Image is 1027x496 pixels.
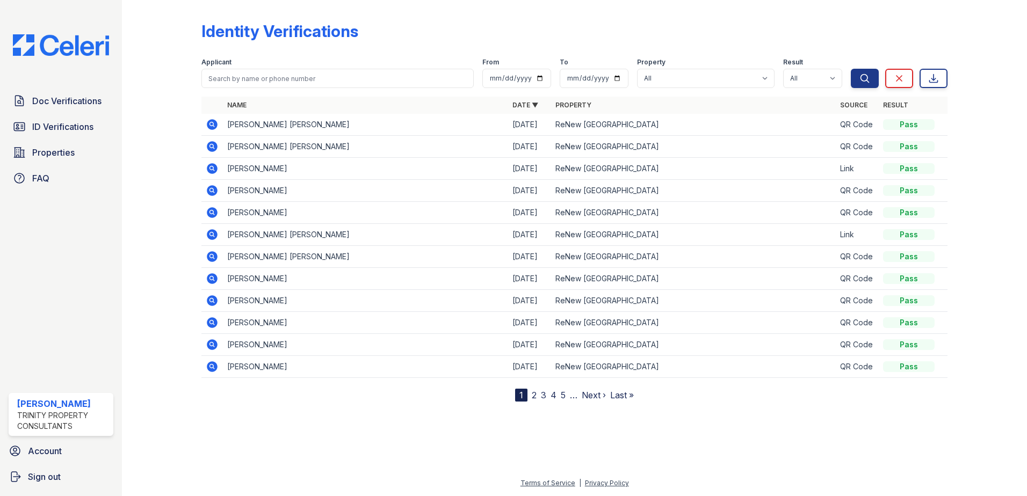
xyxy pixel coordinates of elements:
td: QR Code [836,268,879,290]
a: Last » [610,390,634,400]
a: Terms of Service [520,479,575,487]
a: Property [555,101,591,109]
td: QR Code [836,136,879,158]
div: Pass [883,163,935,174]
a: Next › [582,390,606,400]
a: 2 [532,390,537,400]
td: [DATE] [508,114,551,136]
label: Applicant [201,58,232,67]
a: Source [840,101,867,109]
label: Result [783,58,803,67]
a: ID Verifications [9,116,113,137]
label: Property [637,58,666,67]
span: FAQ [32,172,49,185]
a: Privacy Policy [585,479,629,487]
td: QR Code [836,356,879,378]
td: QR Code [836,114,879,136]
div: Pass [883,339,935,350]
td: ReNew [GEOGRAPHIC_DATA] [551,158,836,180]
td: ReNew [GEOGRAPHIC_DATA] [551,312,836,334]
td: ReNew [GEOGRAPHIC_DATA] [551,246,836,268]
td: [PERSON_NAME] [PERSON_NAME] [223,224,508,246]
td: [DATE] [508,246,551,268]
td: ReNew [GEOGRAPHIC_DATA] [551,290,836,312]
td: ReNew [GEOGRAPHIC_DATA] [551,356,836,378]
a: Result [883,101,908,109]
td: QR Code [836,312,879,334]
td: [PERSON_NAME] [PERSON_NAME] [223,136,508,158]
td: [PERSON_NAME] [223,158,508,180]
div: Pass [883,119,935,130]
div: Pass [883,229,935,240]
td: [DATE] [508,180,551,202]
td: [PERSON_NAME] [223,268,508,290]
a: Name [227,101,247,109]
td: [DATE] [508,356,551,378]
td: [PERSON_NAME] [223,180,508,202]
td: [PERSON_NAME] [223,202,508,224]
td: ReNew [GEOGRAPHIC_DATA] [551,224,836,246]
td: ReNew [GEOGRAPHIC_DATA] [551,136,836,158]
td: [PERSON_NAME] [223,312,508,334]
td: [DATE] [508,268,551,290]
span: ID Verifications [32,120,93,133]
span: … [570,389,577,402]
span: Sign out [28,470,61,483]
div: Identity Verifications [201,21,358,41]
td: [PERSON_NAME] [PERSON_NAME] [223,114,508,136]
td: [PERSON_NAME] [223,334,508,356]
div: Pass [883,207,935,218]
td: Link [836,224,879,246]
input: Search by name or phone number [201,69,474,88]
div: Pass [883,295,935,306]
div: Pass [883,273,935,284]
span: Doc Verifications [32,94,102,107]
a: Sign out [4,466,118,487]
td: [DATE] [508,202,551,224]
div: Pass [883,317,935,328]
td: ReNew [GEOGRAPHIC_DATA] [551,334,836,356]
td: ReNew [GEOGRAPHIC_DATA] [551,114,836,136]
td: Link [836,158,879,180]
td: [DATE] [508,224,551,246]
td: ReNew [GEOGRAPHIC_DATA] [551,268,836,290]
td: [DATE] [508,136,551,158]
label: From [482,58,499,67]
div: [PERSON_NAME] [17,397,109,410]
div: Pass [883,141,935,152]
td: [PERSON_NAME] [223,290,508,312]
td: [DATE] [508,312,551,334]
label: To [560,58,568,67]
td: QR Code [836,180,879,202]
td: [DATE] [508,158,551,180]
a: Doc Verifications [9,90,113,112]
td: ReNew [GEOGRAPHIC_DATA] [551,202,836,224]
td: [PERSON_NAME] [223,356,508,378]
td: [PERSON_NAME] [PERSON_NAME] [223,246,508,268]
div: 1 [515,389,527,402]
td: ReNew [GEOGRAPHIC_DATA] [551,180,836,202]
div: Pass [883,185,935,196]
a: 5 [561,390,566,400]
div: Pass [883,361,935,372]
a: FAQ [9,167,113,189]
td: [DATE] [508,290,551,312]
td: QR Code [836,246,879,268]
td: QR Code [836,290,879,312]
a: Date ▼ [512,101,538,109]
div: Pass [883,251,935,262]
a: Properties [9,142,113,163]
div: | [579,479,581,487]
a: 4 [551,390,556,400]
td: QR Code [836,202,879,224]
a: 3 [541,390,546,400]
td: [DATE] [508,334,551,356]
span: Account [28,444,62,457]
img: CE_Logo_Blue-a8612792a0a2168367f1c8372b55b34899dd931a85d93a1a3d3e32e68fde9ad4.png [4,34,118,56]
div: Trinity Property Consultants [17,410,109,432]
td: QR Code [836,334,879,356]
a: Account [4,440,118,462]
span: Properties [32,146,75,159]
